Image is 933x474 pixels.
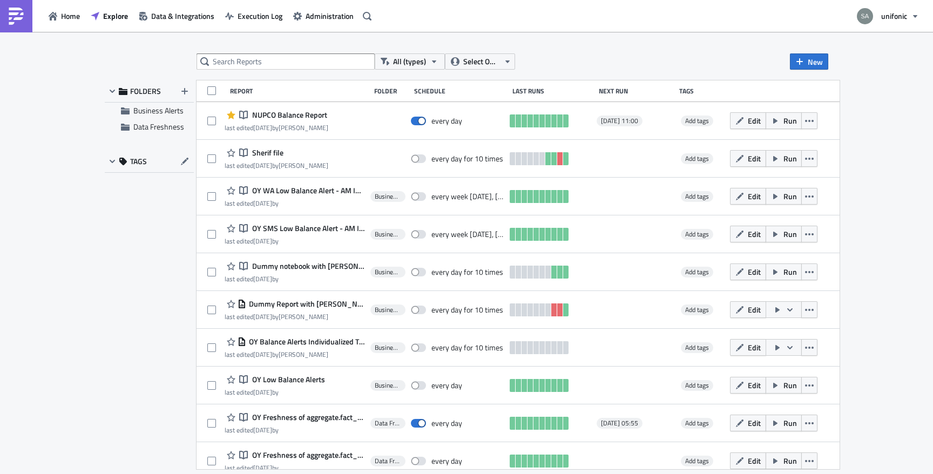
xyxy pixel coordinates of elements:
[431,192,504,201] div: every week on Monday, Thursday for 10 times
[679,87,726,95] div: Tags
[601,117,638,125] span: [DATE] 11:00
[249,148,283,158] span: Sherif file
[288,8,359,24] button: Administration
[685,116,709,126] span: Add tags
[730,452,766,469] button: Edit
[225,350,364,358] div: last edited by [PERSON_NAME]
[61,10,80,22] span: Home
[393,56,426,67] span: All (types)
[730,188,766,205] button: Edit
[375,343,401,352] span: Business Alerts
[246,337,364,347] span: OY Balance Alerts Individualized TEST
[414,87,506,95] div: Schedule
[130,157,147,166] span: TAGS
[748,153,761,164] span: Edit
[225,161,328,170] div: last edited by [PERSON_NAME]
[685,267,709,277] span: Add tags
[130,86,161,96] span: FOLDERS
[225,199,364,207] div: last edited by
[253,236,272,246] time: 2024-09-29T11:30:30Z
[685,456,709,466] span: Add tags
[681,342,713,353] span: Add tags
[249,261,364,271] span: Dummy notebook with Julian 2024-09-02
[375,230,401,239] span: Business Alerts
[512,87,593,95] div: Last Runs
[133,8,220,24] button: Data & Integrations
[225,464,364,472] div: last edited by
[766,188,802,205] button: Run
[730,263,766,280] button: Edit
[730,112,766,129] button: Edit
[599,87,674,95] div: Next Run
[375,268,401,276] span: Business Alerts
[685,418,709,428] span: Add tags
[253,425,272,435] time: 2024-09-09T07:02:33Z
[85,8,133,24] button: Explore
[730,150,766,167] button: Edit
[790,53,828,70] button: New
[766,377,802,394] button: Run
[783,266,797,277] span: Run
[748,455,761,466] span: Edit
[374,87,409,95] div: Folder
[685,153,709,164] span: Add tags
[685,229,709,239] span: Add tags
[253,349,272,360] time: 2025-09-01T13:23:10Z
[431,381,462,390] div: every day
[681,304,713,315] span: Add tags
[748,304,761,315] span: Edit
[748,417,761,429] span: Edit
[253,312,272,322] time: 2025-09-01T13:22:29Z
[431,456,462,466] div: every day
[253,274,272,284] time: 2024-09-03T05:14:04Z
[225,275,364,283] div: last edited by
[685,191,709,201] span: Add tags
[249,412,364,422] span: OY Freshness of aggregate.fact_sms_consumption_aggregate
[431,267,503,277] div: every day for 10 times
[783,455,797,466] span: Run
[375,381,401,390] span: Business Alerts
[748,342,761,353] span: Edit
[431,116,462,126] div: every day
[748,115,761,126] span: Edit
[856,7,874,25] img: Avatar
[730,339,766,356] button: Edit
[748,228,761,240] span: Edit
[431,305,503,315] div: every day for 10 times
[685,304,709,315] span: Add tags
[249,375,325,384] span: OY Low Balance Alerts
[43,8,85,24] button: Home
[253,198,272,208] time: 2024-09-29T11:42:49Z
[253,463,272,473] time: 2024-09-16T14:34:29Z
[783,115,797,126] span: Run
[225,426,364,434] div: last edited by
[783,228,797,240] span: Run
[681,267,713,277] span: Add tags
[766,263,802,280] button: Run
[681,418,713,429] span: Add tags
[253,123,272,133] time: 2025-09-08T12:12:10Z
[151,10,214,22] span: Data & Integrations
[463,56,499,67] span: Select Owner
[197,53,375,70] input: Search Reports
[133,121,184,132] span: Data Freshness
[783,380,797,391] span: Run
[431,343,503,353] div: every day for 10 times
[306,10,354,22] span: Administration
[220,8,288,24] button: Execution Log
[681,380,713,391] span: Add tags
[133,105,184,116] span: Business Alerts
[681,116,713,126] span: Add tags
[431,418,462,428] div: every day
[681,229,713,240] span: Add tags
[445,53,515,70] button: Select Owner
[225,124,328,132] div: last edited by [PERSON_NAME]
[375,53,445,70] button: All (types)
[375,192,401,201] span: Business Alerts
[431,229,504,239] div: every week on Monday, Thursday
